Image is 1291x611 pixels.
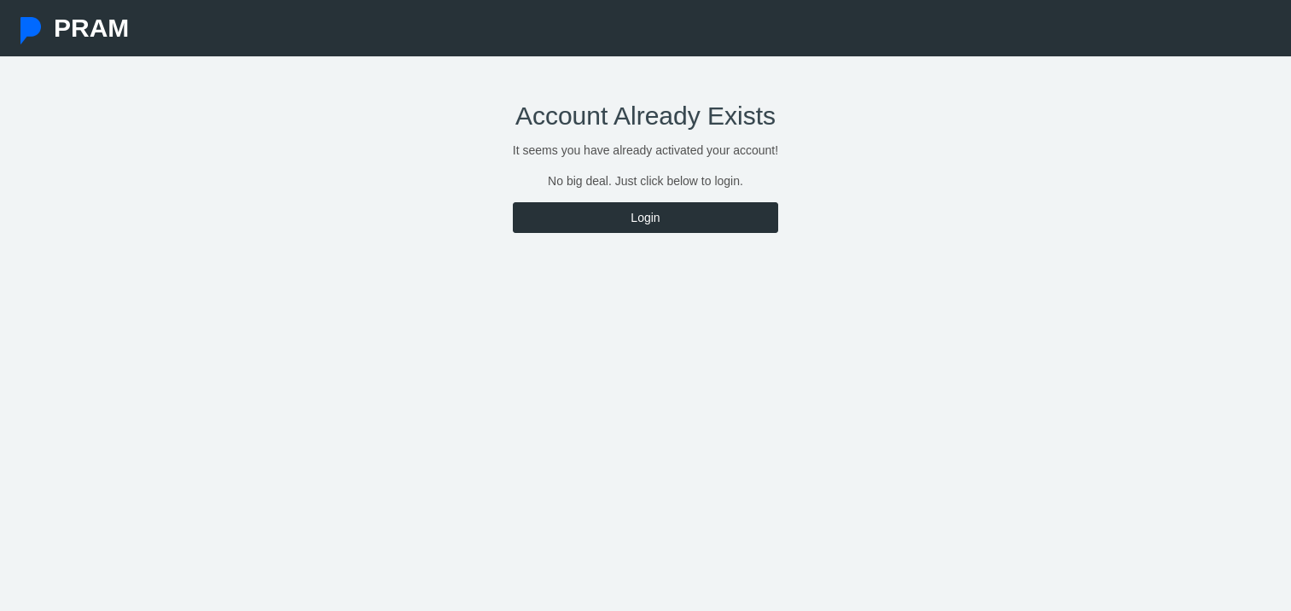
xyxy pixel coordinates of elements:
h2: Account Already Exists [513,101,778,131]
span: PRAM [54,14,129,42]
p: No big deal. Just click below to login. [513,172,778,190]
a: Login [513,202,778,233]
p: It seems you have already activated your account! [513,141,778,160]
img: Pram Partner [17,17,44,44]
